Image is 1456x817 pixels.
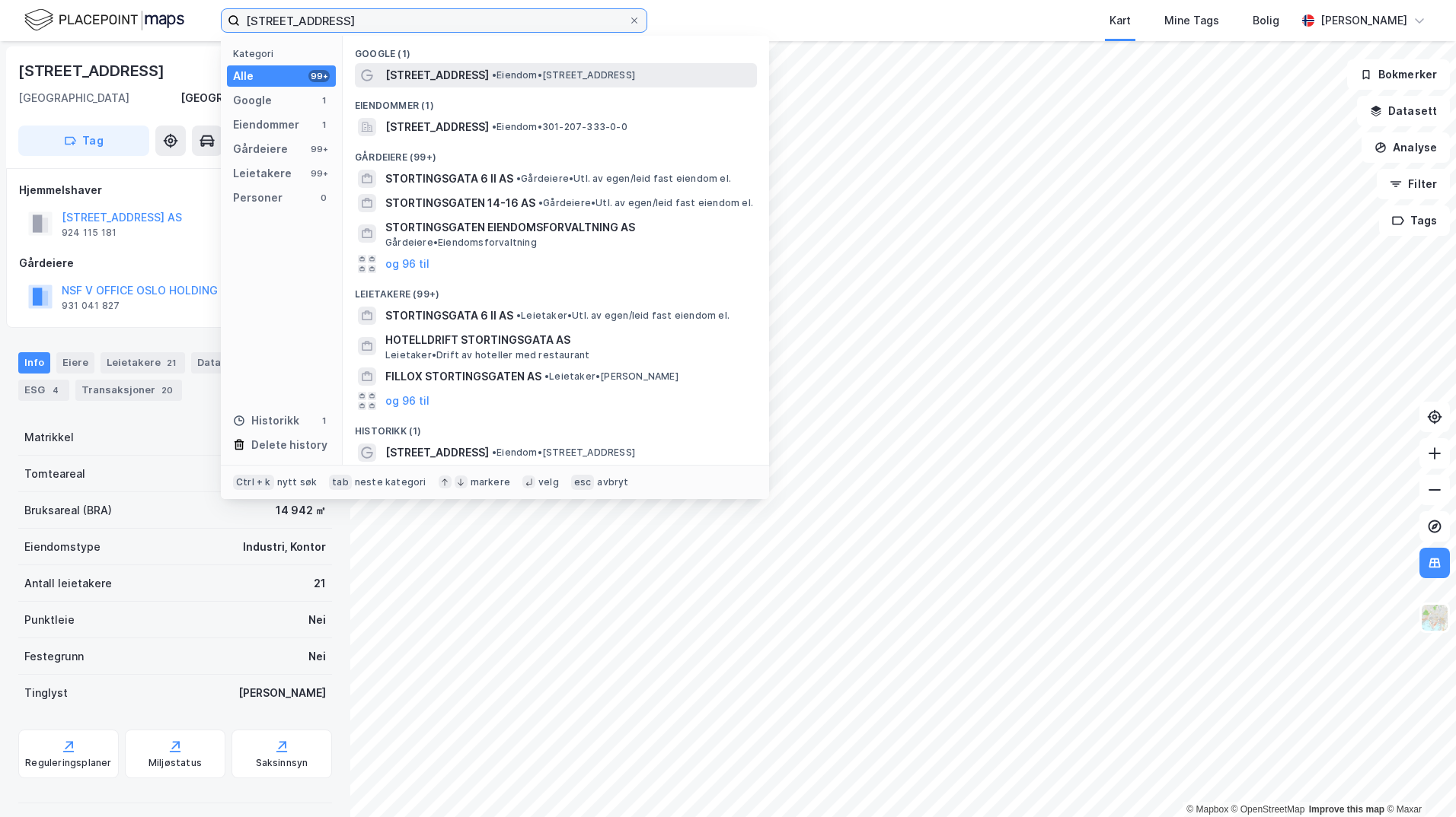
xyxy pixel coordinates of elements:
div: Punktleie [24,611,75,629]
div: Kategori [233,48,336,59]
div: Kart [1110,11,1131,30]
div: [PERSON_NAME] [238,684,326,702]
span: [STREET_ADDRESS] [385,66,489,84]
button: Filter [1377,169,1450,199]
div: velg [538,476,559,488]
button: Analyse [1362,132,1450,163]
div: 1 [318,119,330,131]
div: 21 [314,574,326,593]
span: STORTINGSGATA 6 II AS [385,170,513,188]
div: Gårdeiere (99+) [343,139,769,167]
div: Datasett [191,352,267,374]
div: tab [329,475,352,490]
div: neste kategori [355,476,426,488]
div: Tinglyst [24,684,68,702]
div: 931 041 827 [62,300,120,312]
span: STORTINGSGATEN 14-16 AS [385,194,535,212]
span: STORTINGSGATA 6 II AS [385,307,513,325]
input: Søk på adresse, matrikkel, gårdeiere, leietakere eller personer [240,9,628,32]
div: esc [571,475,595,490]
div: Google (1) [343,36,769,63]
button: og 96 til [385,255,429,273]
div: Personer [233,189,283,207]
div: Alle [233,67,254,85]
span: Eiendom • 301-207-333-0-0 [492,121,627,133]
span: Gårdeiere • Utl. av egen/leid fast eiendom el. [538,197,753,209]
div: Ctrl + k [233,475,274,490]
div: Festegrunn [24,647,84,666]
div: [GEOGRAPHIC_DATA] [18,89,129,107]
div: Eiendommer (1) [343,87,769,115]
a: Mapbox [1186,804,1228,815]
div: Google [233,91,272,110]
div: Leietakere [101,352,185,374]
div: Hjemmelshaver [19,181,331,199]
span: Leietaker • Utl. av egen/leid fast eiendom el. [516,310,730,322]
div: Delete history [251,436,327,454]
div: [STREET_ADDRESS] [18,59,168,83]
span: Gårdeiere • Eiendomsforvaltning [385,237,537,249]
div: Eiendomstype [24,538,101,556]
div: Eiendommer [233,116,299,134]
div: 99+ [308,167,330,180]
div: Mine Tags [1164,11,1219,30]
div: 0 [318,192,330,204]
div: Gårdeiere [19,254,331,272]
div: Matrikkel [24,428,74,447]
a: OpenStreetMap [1231,804,1305,815]
span: • [492,69,497,81]
button: Tag [18,126,149,156]
span: • [516,173,521,184]
div: Bruksareal (BRA) [24,501,112,520]
span: FILLOX STORTINGSGATEN AS [385,367,541,386]
div: nytt søk [277,476,318,488]
div: 99+ [308,70,330,82]
iframe: Chat Widget [1380,744,1456,817]
a: Improve this map [1309,804,1384,815]
div: Bolig [1253,11,1279,30]
div: Gårdeiere [233,140,288,158]
img: Z [1420,603,1449,632]
div: Nei [308,611,326,629]
div: Info [18,352,50,374]
span: Eiendom • [STREET_ADDRESS] [492,447,635,459]
div: Historikk (1) [343,413,769,440]
span: [STREET_ADDRESS] [385,443,489,462]
span: STORTINGSGATEN EIENDOMSFORVALTNING AS [385,218,751,237]
span: Eiendom • [STREET_ADDRESS] [492,69,635,81]
div: Saksinnsyn [256,757,308,769]
div: markere [471,476,510,488]
div: 14 942 ㎡ [276,501,326,520]
span: [STREET_ADDRESS] [385,118,489,136]
div: avbryt [597,476,628,488]
div: [GEOGRAPHIC_DATA], 208/8 [180,89,332,107]
div: Leietakere (99+) [343,276,769,304]
div: Historikk [233,412,299,430]
div: Tomteareal [24,465,85,483]
span: • [516,310,521,321]
span: HOTELLDRIFT STORTINGSGATA AS [385,331,751,349]
div: Transaksjoner [75,380,182,401]
div: Reguleringsplaner [25,757,111,769]
button: Bokmerker [1347,59,1450,90]
div: 4 [48,383,63,398]
button: og 96 til [385,392,429,410]
div: [PERSON_NAME] [1320,11,1407,30]
span: • [492,121,497,132]
div: 99+ [308,143,330,155]
span: Leietaker • Drift av hoteller med restaurant [385,349,589,361]
div: 1 [318,94,330,106]
button: Tags [1379,205,1450,236]
img: logo.f888ab2527a4732fd821a326f86c7f29.svg [24,7,184,33]
div: 21 [164,355,179,370]
div: Leietakere [233,164,292,183]
span: Leietaker • [PERSON_NAME] [544,370,679,383]
div: Eiere [56,352,94,374]
div: Antall leietakere [24,574,112,593]
div: ESG [18,380,69,401]
button: Datasett [1357,96,1450,126]
div: 20 [158,383,176,398]
div: Miljøstatus [148,757,202,769]
span: Gårdeiere • Utl. av egen/leid fast eiendom el. [516,173,731,185]
div: 1 [318,415,330,427]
